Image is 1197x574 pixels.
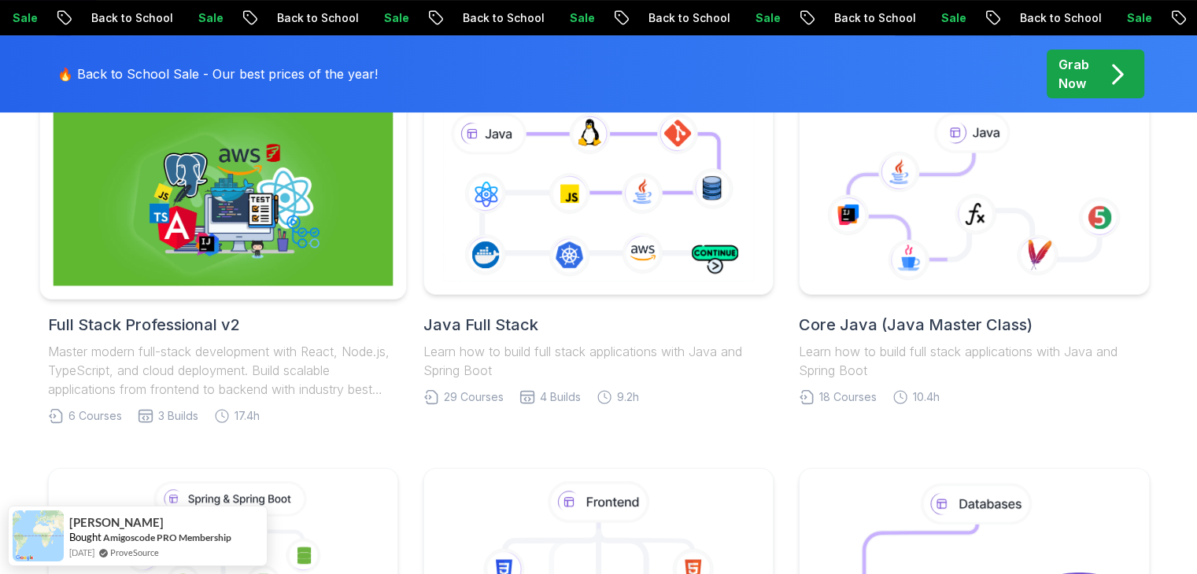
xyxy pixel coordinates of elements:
[66,10,173,26] p: Back to School
[103,531,231,544] a: Amigoscode PRO Membership
[48,342,398,399] p: Master modern full-stack development with React, Node.js, TypeScript, and cloud deployment. Build...
[48,98,398,424] a: Full Stack Professional v2Full Stack Professional v2Master modern full-stack development with Rea...
[545,10,595,26] p: Sale
[158,408,198,424] span: 3 Builds
[438,10,545,26] p: Back to School
[68,408,122,424] span: 6 Courses
[69,531,102,543] span: Bought
[617,389,639,405] span: 9.2h
[423,314,774,336] h2: Java Full Stack
[540,389,581,405] span: 4 Builds
[730,10,781,26] p: Sale
[799,342,1149,380] p: Learn how to build full stack applications with Java and Spring Boot
[57,64,378,83] p: 🔥 Back to School Sale - Our best prices of the year!
[423,342,774,380] p: Learn how to build full stack applications with Java and Spring Boot
[623,10,730,26] p: Back to School
[69,516,164,529] span: [PERSON_NAME]
[359,10,409,26] p: Sale
[444,389,504,405] span: 29 Courses
[819,389,877,405] span: 18 Courses
[809,10,916,26] p: Back to School
[423,98,774,405] a: Java Full StackLearn how to build full stack applications with Java and Spring Boot29 Courses4 Bu...
[913,389,940,405] span: 10.4h
[235,408,260,424] span: 17.4h
[1102,10,1152,26] p: Sale
[173,10,224,26] p: Sale
[1058,55,1089,93] p: Grab Now
[110,546,159,559] a: ProveSource
[799,98,1149,405] a: Core Java (Java Master Class)Learn how to build full stack applications with Java and Spring Boot...
[799,314,1149,336] h2: Core Java (Java Master Class)
[53,108,393,286] img: Full Stack Professional v2
[916,10,966,26] p: Sale
[69,546,94,559] span: [DATE]
[252,10,359,26] p: Back to School
[13,510,64,561] img: provesource social proof notification image
[48,314,398,336] h2: Full Stack Professional v2
[995,10,1102,26] p: Back to School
